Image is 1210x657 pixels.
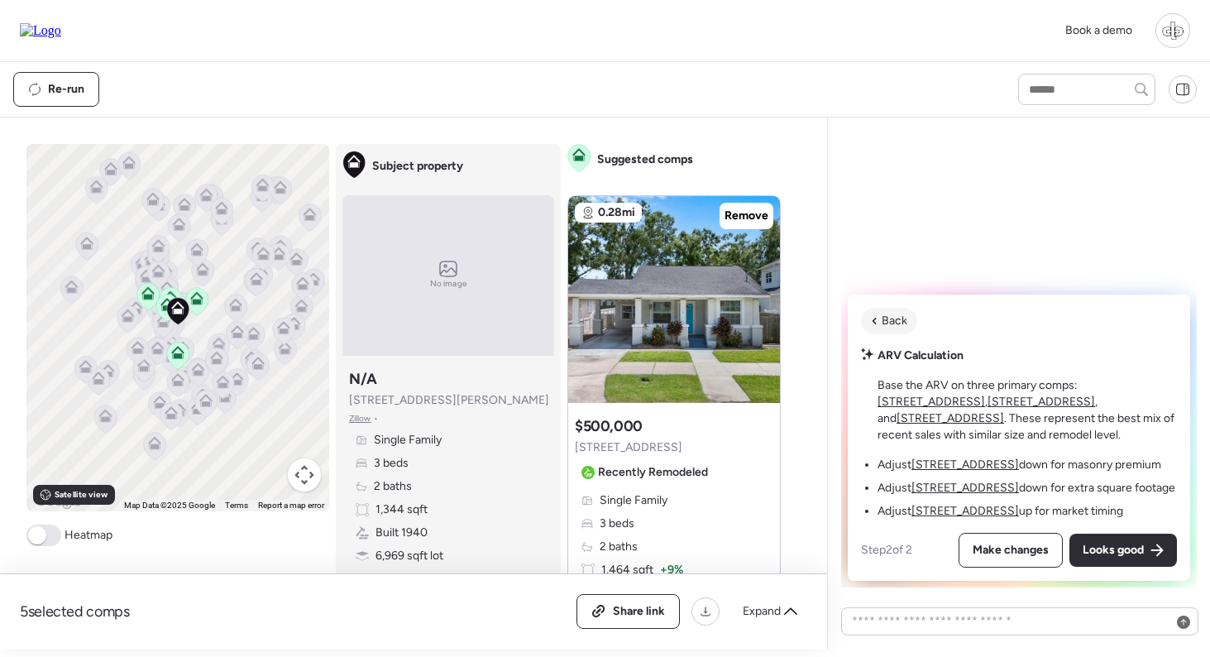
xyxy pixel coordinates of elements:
span: Subject property [372,158,463,175]
span: 0.28mi [598,204,635,221]
span: Step 2 of 2 [861,543,912,557]
span: 1,344 sqft [375,501,428,518]
span: Map Data ©2025 Google [124,501,215,510]
span: Expand [743,603,781,620]
button: Map camera controls [288,458,321,492]
span: 5 selected comps [20,602,130,621]
strong: ARV Calculation [878,348,964,362]
span: Remove [725,208,768,224]
span: Re-run [48,81,84,98]
span: Single Family [374,432,442,448]
span: 1,464 sqft [601,562,653,578]
a: Report a map error [258,501,324,510]
span: + 9% [660,562,683,578]
img: Google [31,490,85,511]
a: [STREET_ADDRESS] [988,395,1095,409]
li: Adjust down for masonry premium [878,457,1161,473]
span: 3 beds [600,516,634,532]
span: Back [882,313,907,329]
span: Satellite view [55,488,108,501]
span: Share link [613,603,665,620]
li: Adjust up for market timing [878,503,1123,520]
li: Adjust down for extra square footage [878,480,1175,496]
span: Looks good [1083,542,1144,559]
a: [STREET_ADDRESS] [911,481,1019,495]
span: 2 baths [600,539,638,555]
h3: N/A [349,369,377,389]
span: Zillow [349,412,371,425]
a: [STREET_ADDRESS] [878,395,985,409]
span: • [374,412,378,425]
span: 6,969 sqft lot [375,548,443,564]
span: Built 1940 [375,525,428,541]
span: Single Family [600,492,667,509]
h3: $500,000 [575,416,643,436]
span: 3 beds [374,455,409,472]
span: 2 baths [374,478,412,495]
a: [STREET_ADDRESS] [897,411,1004,425]
span: Suggested comps [597,151,693,168]
img: Logo [20,23,61,38]
span: No image [430,277,466,290]
span: Book a demo [1065,23,1132,37]
p: Base the ARV on three primary comps: , , and . These represent the best mix of recent sales with ... [878,377,1177,444]
span: [STREET_ADDRESS] [575,439,682,456]
a: [STREET_ADDRESS] [911,504,1019,518]
span: [STREET_ADDRESS][PERSON_NAME] [349,392,549,409]
a: [STREET_ADDRESS] [911,458,1019,472]
a: Open this area in Google Maps (opens a new window) [31,490,85,511]
span: Heatmap [65,527,112,544]
a: Terms (opens in new tab) [225,501,248,510]
span: Make changes [973,542,1049,559]
span: Recently Remodeled [598,464,708,481]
